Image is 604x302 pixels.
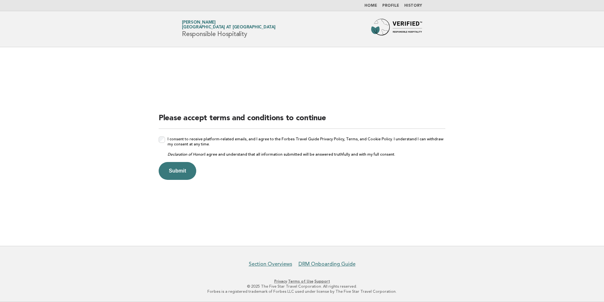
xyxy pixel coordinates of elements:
[182,26,276,30] span: [GEOGRAPHIC_DATA] at [GEOGRAPHIC_DATA]
[382,4,399,8] a: Profile
[274,279,287,284] a: Privacy
[182,21,276,37] h1: Responsible Hospitality
[371,19,422,39] img: Forbes Travel Guide
[288,279,313,284] a: Terms of Use
[298,261,356,267] a: DRM Onboarding Guide
[159,162,196,180] button: Submit
[159,113,445,129] h2: Please accept terms and conditions to continue
[404,4,422,8] a: History
[107,284,497,289] p: © 2025 The Five Star Travel Corporation. All rights reserved.
[182,20,276,29] a: [PERSON_NAME][GEOGRAPHIC_DATA] at [GEOGRAPHIC_DATA]
[168,152,205,157] em: Declaration of Honor:
[249,261,292,267] a: Section Overviews
[364,4,377,8] a: Home
[107,289,497,294] p: Forbes is a registered trademark of Forbes LLC used under license by The Five Star Travel Corpora...
[168,136,445,157] label: I consent to receive platform-related emails, and I agree to the Forbes Travel Guide Privacy Poli...
[107,279,497,284] p: · ·
[314,279,330,284] a: Support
